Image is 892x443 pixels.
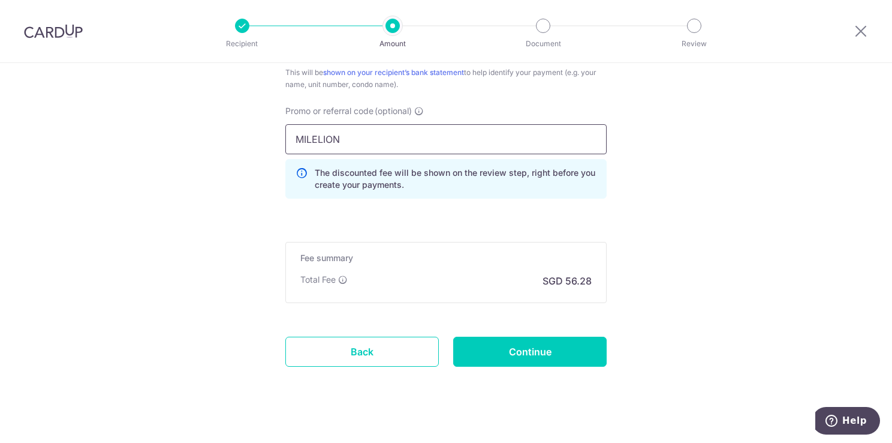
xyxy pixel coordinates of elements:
input: Continue [453,337,607,367]
p: Document [499,38,587,50]
a: shown on your recipient’s bank statement [323,68,464,77]
span: (optional) [375,105,412,117]
p: Amount [348,38,437,50]
img: CardUp [24,24,83,38]
p: Total Fee [300,274,336,286]
a: Back [285,337,439,367]
p: The discounted fee will be shown on the review step, right before you create your payments. [315,167,596,191]
iframe: Opens a widget where you can find more information [815,407,880,437]
div: This will be to help identify your payment (e.g. your name, unit number, condo name). [285,67,607,91]
p: SGD 56.28 [543,274,592,288]
span: Promo or referral code [285,105,373,117]
p: Recipient [198,38,287,50]
h5: Fee summary [300,252,592,264]
p: Review [650,38,739,50]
